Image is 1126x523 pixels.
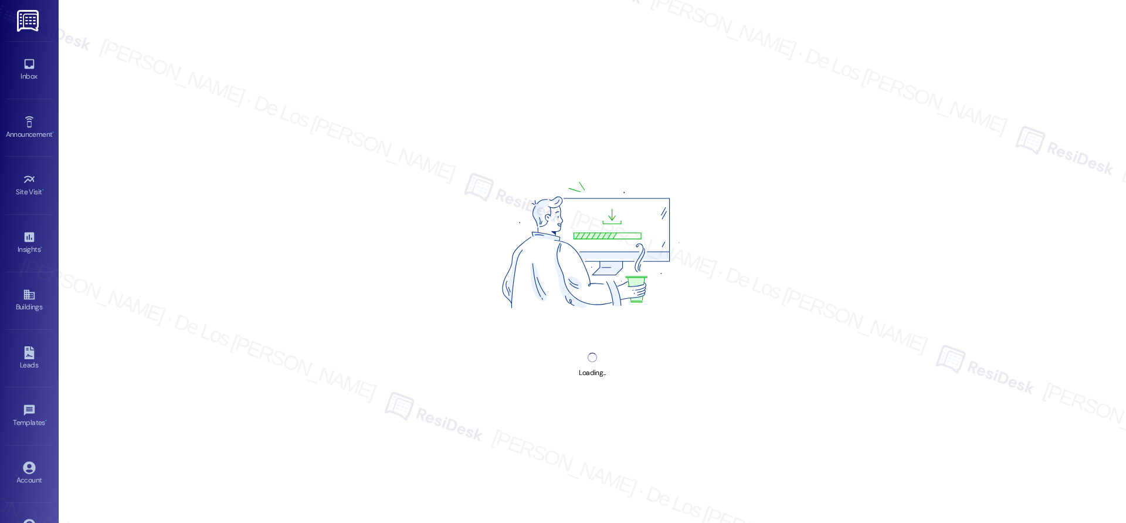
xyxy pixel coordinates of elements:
[579,367,605,379] div: Loading...
[40,244,42,252] span: •
[17,10,41,32] img: ResiDesk Logo
[6,400,53,432] a: Templates •
[6,458,53,490] a: Account
[6,170,53,201] a: Site Visit •
[6,227,53,259] a: Insights •
[52,129,54,137] span: •
[45,417,47,425] span: •
[6,285,53,316] a: Buildings
[42,186,44,194] span: •
[6,54,53,86] a: Inbox
[6,343,53,374] a: Leads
